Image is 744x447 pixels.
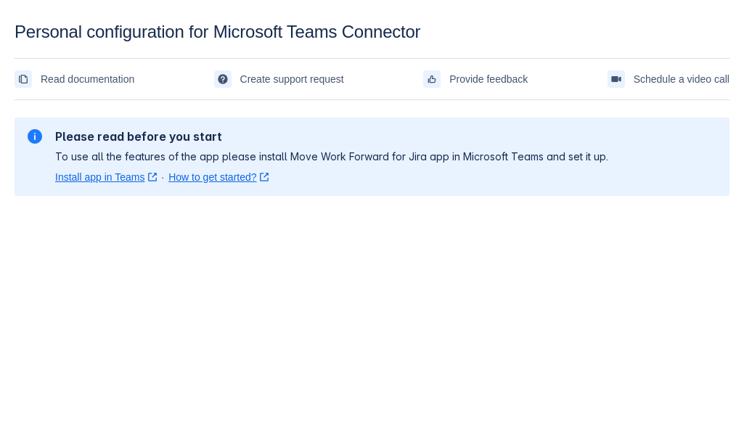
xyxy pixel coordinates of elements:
span: Schedule a video call [634,67,729,91]
span: Provide feedback [449,67,528,91]
div: Personal configuration for Microsoft Teams Connector [15,22,729,42]
h2: Please read before you start [55,129,608,144]
a: Schedule a video call [608,67,729,91]
span: information [26,128,44,145]
span: Create support request [240,67,344,91]
span: support [217,73,229,85]
a: Read documentation [15,67,134,91]
p: To use all the features of the app please install Move Work Forward for Jira app in Microsoft Tea... [55,149,608,164]
a: Create support request [214,67,344,91]
a: How to get started? [168,170,269,184]
span: feedback [426,73,438,85]
a: Install app in Teams [55,170,157,184]
a: Provide feedback [423,67,528,91]
span: documentation [17,73,29,85]
span: videoCall [610,73,622,85]
span: Read documentation [41,67,134,91]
